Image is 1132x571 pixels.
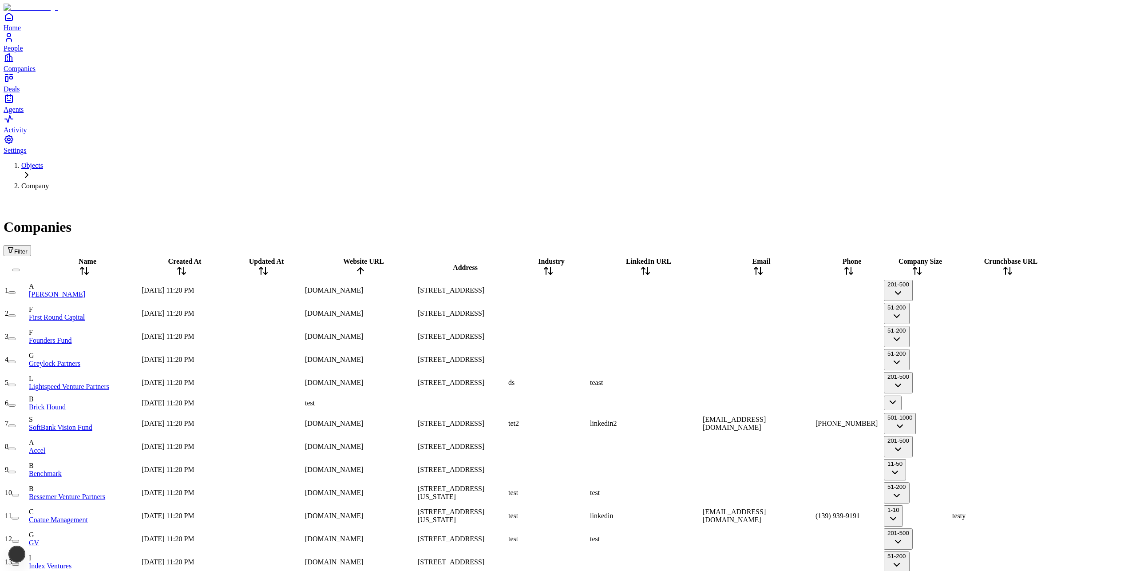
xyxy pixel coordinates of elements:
a: First Round Capital [29,313,85,321]
span: 8 [5,443,8,450]
span: 5 [5,379,8,386]
a: GV [29,539,39,547]
span: Activity [4,126,27,134]
span: Filter [14,248,28,255]
span: [DATE] 11:20 PM [142,379,194,386]
span: [STREET_ADDRESS] [418,309,484,317]
span: 2 [5,309,8,317]
span: Phone [843,258,862,265]
span: [STREET_ADDRESS] [418,535,484,543]
div: [DATE] 11:20 PM [142,333,222,341]
span: [DATE] 11:20 PM [142,512,194,519]
span: Created At [168,258,202,265]
div: F [29,329,140,337]
div: [DATE] 11:20 PM [142,535,222,543]
span: ds [508,379,515,386]
button: Filter [4,245,31,256]
img: Item Brain Logo [4,4,58,12]
span: 11 [5,512,12,519]
span: Deals [4,85,20,93]
span: [DOMAIN_NAME] [305,558,364,566]
span: 3 [5,333,8,340]
span: [STREET_ADDRESS][US_STATE] [418,508,484,523]
a: SoftBank Vision Fund [29,424,92,431]
span: [STREET_ADDRESS] [418,420,484,427]
span: [DATE] 11:20 PM [142,399,194,407]
span: test [590,535,600,543]
span: [DOMAIN_NAME] [305,309,364,317]
span: [DOMAIN_NAME] [305,443,364,450]
div: [DATE] 11:20 PM [142,286,222,294]
span: linkedin2 [590,420,617,427]
h1: Companies [4,219,1128,235]
span: [PHONE_NUMBER] [815,420,878,427]
div: A [29,282,140,290]
a: Home [4,12,1128,32]
a: Accel [29,447,45,454]
span: [STREET_ADDRESS] [418,333,484,340]
span: Website URL [343,258,384,265]
span: Address [453,264,478,271]
a: Greylock Partners [29,360,80,367]
span: 4 [5,356,8,363]
span: [DOMAIN_NAME] [305,535,364,543]
div: B [29,462,140,470]
nav: Breadcrumb [4,162,1128,190]
span: (139) 939-9191 [815,512,860,519]
span: [STREET_ADDRESS] [418,558,484,566]
div: [DATE] 11:20 PM [142,443,222,451]
span: [EMAIL_ADDRESS][DOMAIN_NAME] [703,508,766,523]
span: [DOMAIN_NAME] [305,333,364,340]
span: 1 [5,286,8,294]
span: [DOMAIN_NAME] [305,286,364,294]
span: [DATE] 11:20 PM [142,489,194,496]
span: teast [590,379,603,386]
span: test [508,535,518,543]
a: Companies [4,52,1128,72]
span: Settings [4,147,27,154]
span: test [508,489,518,496]
span: [DOMAIN_NAME] [305,379,364,386]
a: Activity [4,114,1128,134]
span: [STREET_ADDRESS] [418,356,484,363]
a: People [4,32,1128,52]
div: [DATE] 11:20 PM [142,399,222,407]
span: 7 [5,420,8,427]
a: Bessemer Venture Partners [29,493,105,500]
span: test [590,489,600,496]
span: [DOMAIN_NAME] [305,489,364,496]
div: G [29,352,140,360]
span: [STREET_ADDRESS][US_STATE] [418,485,484,500]
span: [DATE] 11:20 PM [142,420,194,427]
a: Benchmark [29,470,62,477]
span: Crunchbase URL [984,258,1037,265]
span: [DATE] 11:20 PM [142,466,194,473]
a: Agents [4,93,1128,113]
span: [DATE] 11:20 PM [142,535,194,543]
span: [DATE] 11:20 PM [142,333,194,340]
div: G [29,531,140,539]
div: L [29,375,140,383]
a: Index Ventures [29,562,71,570]
div: C [29,508,140,516]
div: S [29,416,140,424]
a: Coatue Management [29,516,88,523]
span: [DATE] 11:20 PM [142,443,194,450]
span: Companies [4,65,36,72]
span: [DOMAIN_NAME] [305,420,364,427]
span: test [305,399,315,407]
a: Lightspeed Venture Partners [29,383,109,390]
div: B [29,395,140,403]
a: [PERSON_NAME] [29,290,85,298]
a: Deals [4,73,1128,93]
span: [DATE] 11:20 PM [142,356,194,363]
span: test [508,512,518,519]
span: 9 [5,466,8,473]
div: [DATE] 11:20 PM [142,379,222,387]
a: Settings [4,134,1128,154]
div: F [29,305,140,313]
div: [DATE] 11:20 PM [142,420,222,428]
span: [DATE] 11:20 PM [142,558,194,566]
span: Company [21,182,49,190]
div: I [29,554,140,562]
